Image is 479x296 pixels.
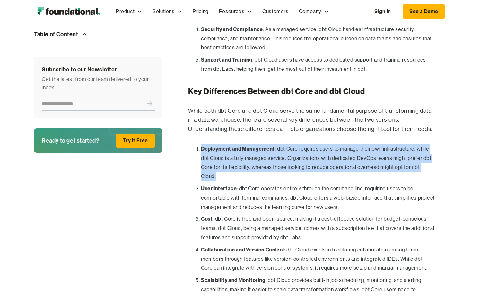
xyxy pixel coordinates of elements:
strong: Security and Compliance [201,26,263,32]
li: : dbt Core operates entirely through the command line, requiring users to be comfortable with ter... [201,184,435,212]
li: : dbt Core is free and open-source, making it a cost-effective solution for budget-conscious team... [201,214,435,242]
div: Solutions [152,7,174,16]
form: Newsletter Form [42,97,155,111]
div: Get the latest from our team delivered to your inbox [42,75,155,92]
li: : As a managed service, dbt Cloud handles infrastructure security, compliance, and maintenance. T... [201,25,435,53]
input: Submit [145,97,155,111]
div: Company [299,7,321,16]
strong: User Interface [201,185,237,192]
strong: Cost [201,216,213,222]
div: Resources [214,1,257,22]
a: Pricing [187,1,214,22]
a: Customers [257,1,293,22]
img: Foundational Logo [34,5,103,18]
strong: Collaboration and Version Control [201,246,284,253]
li: : dbt Core requires users to manage their own infrastructure, while dbt Cloud is a fully managed ... [201,144,435,181]
strong: Deployment and Management [201,145,275,152]
div: Product [111,1,147,22]
div: Resources [219,7,244,16]
iframe: Chat Widget [447,265,479,296]
div: Widget de chat [447,265,479,296]
strong: Scalability and Monitoring [201,277,266,283]
a: Try It Free [116,134,155,148]
div: Table of Content [34,29,78,39]
a: Sign In [368,5,397,18]
div: Solutions [147,1,187,22]
img: Arrow [81,30,89,38]
a: home [34,5,103,18]
li: : dbt Cloud excels in facilitating collaboration among team members through features like version... [201,245,435,273]
div: Product [116,7,135,16]
li: : dbt Cloud users have access to dedicated support and training resources from dbt Labs, helping ... [201,55,435,74]
div: Ready to get started? [42,136,100,146]
h3: Key Differences Between dbt Core and dbt Cloud [188,87,435,96]
a: See a Demo [403,4,445,19]
div: Subscribe to our Newsletter [42,65,155,74]
p: While both dbt Core and dbt Cloud serve the same fundamental purpose of transforming data in a da... [188,106,435,134]
strong: Support and Training [201,56,252,63]
div: Company [294,1,334,22]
